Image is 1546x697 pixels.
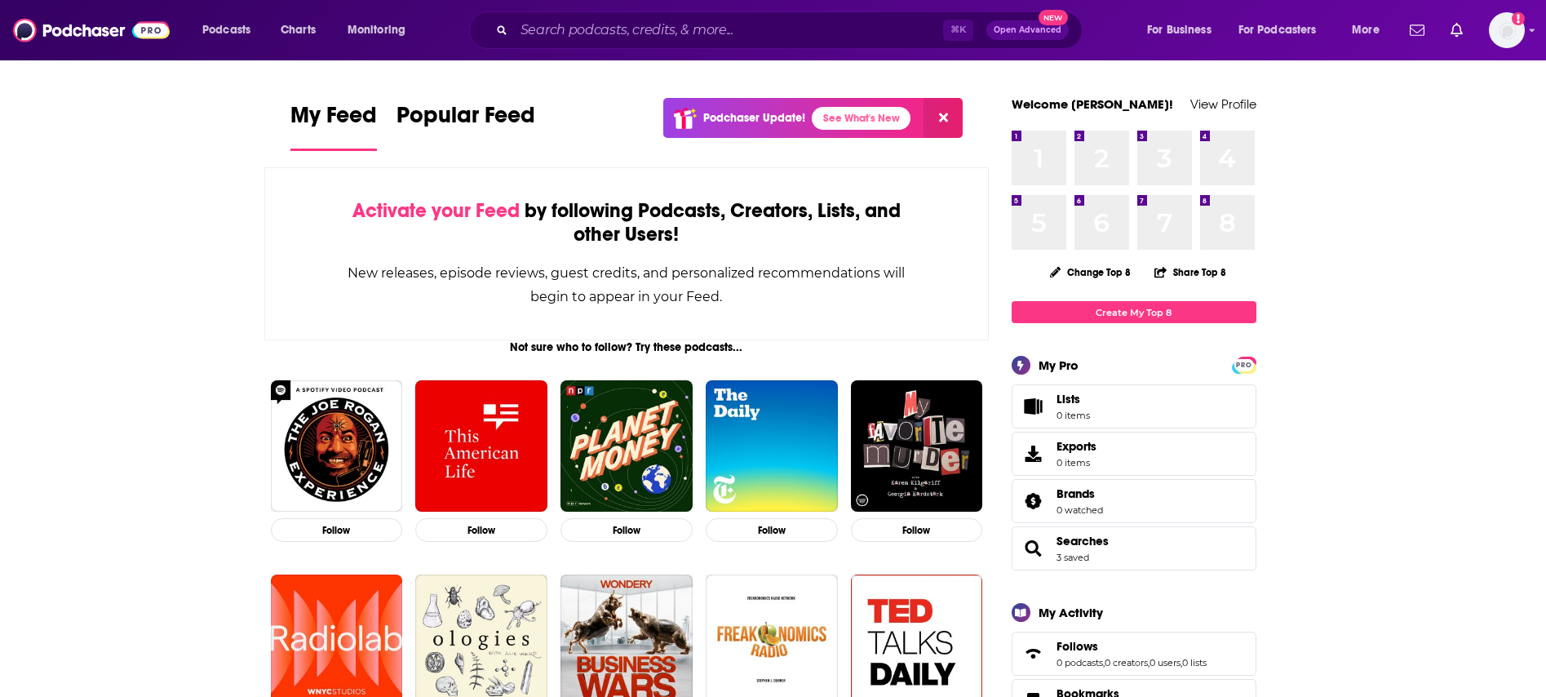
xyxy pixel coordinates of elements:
[560,518,693,542] button: Follow
[986,20,1069,40] button: Open AdvancedNew
[348,19,405,42] span: Monitoring
[1040,262,1141,282] button: Change Top 8
[1012,432,1256,476] a: Exports
[396,101,535,151] a: Popular Feed
[347,199,907,246] div: by following Podcasts, Creators, Lists, and other Users!
[415,380,547,513] img: This American Life
[1057,552,1089,563] a: 3 saved
[1057,534,1109,548] a: Searches
[1039,357,1079,373] div: My Pro
[706,518,838,542] button: Follow
[271,380,403,513] img: The Joe Rogan Experience
[812,107,910,130] a: See What's New
[1017,442,1050,465] span: Exports
[1057,457,1096,468] span: 0 items
[271,518,403,542] button: Follow
[1017,395,1050,418] span: Lists
[1489,12,1525,48] span: Logged in as angela.cherry
[1057,657,1103,668] a: 0 podcasts
[1057,392,1080,406] span: Lists
[1150,657,1181,668] a: 0 users
[281,19,316,42] span: Charts
[1057,504,1103,516] a: 0 watched
[1057,392,1090,406] span: Lists
[1039,10,1068,25] span: New
[1017,490,1050,513] a: Brands
[13,15,170,46] img: Podchaser - Follow, Share and Rate Podcasts
[1234,359,1254,371] span: PRO
[1012,526,1256,570] span: Searches
[1340,17,1400,43] button: open menu
[1228,17,1340,43] button: open menu
[264,340,990,354] div: Not sure who to follow? Try these podcasts...
[1017,642,1050,665] a: Follows
[1238,19,1317,42] span: For Podcasters
[290,101,377,151] a: My Feed
[1057,439,1096,454] span: Exports
[1012,384,1256,428] a: Lists
[290,101,377,139] span: My Feed
[1489,12,1525,48] img: User Profile
[1012,96,1173,112] a: Welcome [PERSON_NAME]!
[1147,19,1212,42] span: For Business
[1012,632,1256,676] span: Follows
[1057,639,1207,654] a: Follows
[706,380,838,513] img: The Daily
[514,17,943,43] input: Search podcasts, credits, & more...
[1234,358,1254,371] a: PRO
[1154,256,1227,288] button: Share Top 8
[1057,486,1103,501] a: Brands
[851,518,983,542] button: Follow
[1105,657,1148,668] a: 0 creators
[485,11,1098,49] div: Search podcasts, credits, & more...
[560,380,693,513] img: Planet Money
[415,518,547,542] button: Follow
[703,111,805,125] p: Podchaser Update!
[1182,657,1207,668] a: 0 lists
[347,261,907,309] div: New releases, episode reviews, guest credits, and personalized recommendations will begin to appe...
[994,26,1061,34] span: Open Advanced
[1057,486,1095,501] span: Brands
[1012,301,1256,323] a: Create My Top 8
[1512,12,1525,25] svg: Add a profile image
[1057,410,1090,421] span: 0 items
[396,101,535,139] span: Popular Feed
[1489,12,1525,48] button: Show profile menu
[270,17,326,43] a: Charts
[1136,17,1232,43] button: open menu
[352,198,520,223] span: Activate your Feed
[1148,657,1150,668] span: ,
[1403,16,1431,44] a: Show notifications dropdown
[851,380,983,513] img: My Favorite Murder with Karen Kilgariff and Georgia Hardstark
[1190,96,1256,112] a: View Profile
[943,20,973,41] span: ⌘ K
[191,17,272,43] button: open menu
[1057,639,1098,654] span: Follows
[1039,605,1103,620] div: My Activity
[1012,479,1256,523] span: Brands
[202,19,250,42] span: Podcasts
[336,17,427,43] button: open menu
[1103,657,1105,668] span: ,
[1181,657,1182,668] span: ,
[1017,537,1050,560] a: Searches
[1444,16,1469,44] a: Show notifications dropdown
[1352,19,1380,42] span: More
